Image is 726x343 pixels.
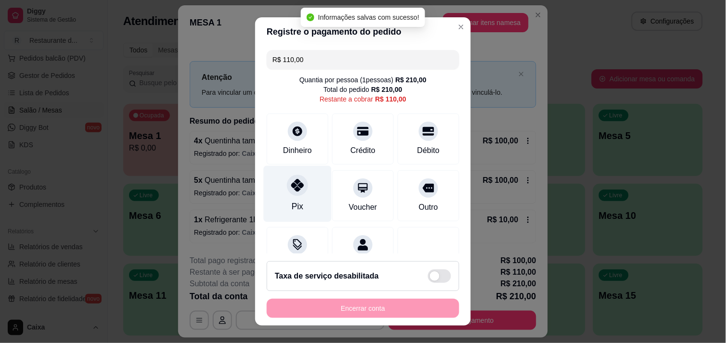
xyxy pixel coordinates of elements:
h2: Taxa de serviço desabilitada [275,270,379,282]
div: Crédito [350,145,376,156]
div: R$ 210,00 [395,75,427,85]
div: Total do pedido [324,85,402,94]
div: Outro [419,202,438,213]
div: Dinheiro [283,145,312,156]
div: Pix [292,200,303,213]
div: R$ 110,00 [375,94,406,104]
div: Voucher [349,202,377,213]
div: R$ 210,00 [371,85,402,94]
div: Restante a cobrar [320,94,406,104]
button: Close [454,19,469,35]
input: Ex.: hambúrguer de cordeiro [272,50,454,69]
div: Débito [417,145,440,156]
span: Informações salvas com sucesso! [318,13,419,21]
header: Registre o pagamento do pedido [255,17,471,46]
span: check-circle [307,13,314,21]
div: Quantia por pessoa ( 1 pessoas) [299,75,427,85]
